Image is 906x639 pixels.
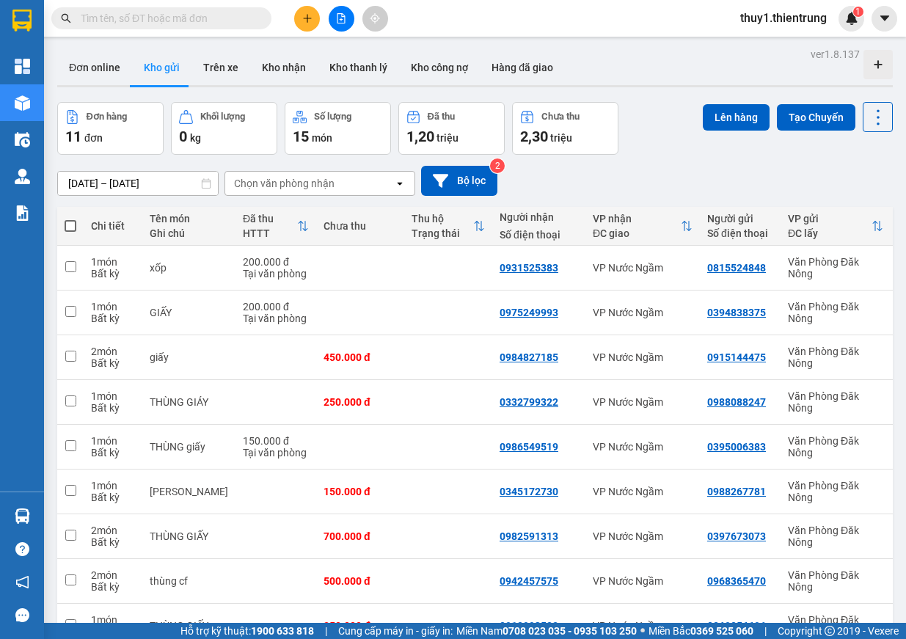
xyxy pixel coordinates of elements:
div: 0397673073 [707,530,766,542]
button: Lên hàng [703,104,770,131]
div: 1 món [91,301,135,313]
img: warehouse-icon [15,169,30,184]
span: kg [190,132,201,144]
span: thuy1.thientrung [728,9,839,27]
div: Bất kỳ [91,268,135,280]
div: Chi tiết [91,220,135,232]
div: VP Nước Ngầm [593,575,693,587]
svg: open [394,178,406,189]
div: VP Nước Ngầm [593,530,693,542]
span: caret-down [878,12,891,25]
span: search [61,13,71,23]
strong: 0369 525 060 [690,625,753,637]
div: Văn Phòng Đăk Nông [788,301,883,324]
div: HTTT [243,227,297,239]
strong: 0708 023 035 - 0935 103 250 [503,625,637,637]
div: 1 món [91,435,135,447]
div: Bất kỳ [91,536,135,548]
button: Đơn hàng11đơn [57,102,164,155]
div: Khối lượng [200,112,245,122]
div: 1 món [91,480,135,492]
span: Miền Nam [456,623,637,639]
div: 200.000 đ [243,256,309,268]
img: warehouse-icon [15,508,30,524]
div: THÙNG GIÁY [150,396,228,408]
div: 0975249993 [500,307,558,318]
button: file-add [329,6,354,32]
div: Văn Phòng Đăk Nông [788,569,883,593]
div: Thu hộ [412,213,473,224]
div: 0968365470 [707,575,766,587]
div: 0395006383 [707,441,766,453]
div: VP Nước Ngầm [593,307,693,318]
div: Bất kỳ [91,447,135,459]
div: Số điện thoại [500,229,578,241]
button: Hàng đã giao [480,50,565,85]
div: Tên món [150,213,228,224]
button: Kho gửi [132,50,191,85]
div: Bất kỳ [91,492,135,503]
div: 0912993582 [500,620,558,632]
div: Ghi chú [150,227,228,239]
div: 450.000 đ [324,351,397,363]
div: 0332799322 [500,396,558,408]
span: 1,20 [406,128,434,145]
div: giấy [150,351,228,363]
th: Toggle SortBy [235,207,316,246]
span: 1 [855,7,861,17]
div: Đã thu [428,112,455,122]
span: đơn [84,132,103,144]
div: Tại văn phòng [243,313,309,324]
div: Bất kỳ [91,581,135,593]
button: Kho công nợ [399,50,480,85]
button: Kho nhận [250,50,318,85]
div: 1 món [91,390,135,402]
div: Văn Phòng Đăk Nông [788,390,883,414]
div: VP Nước Ngầm [593,486,693,497]
img: logo-vxr [12,10,32,32]
div: Văn Phòng Đăk Nông [788,256,883,280]
div: 150.000 đ [324,486,397,497]
sup: 1 [853,7,863,17]
button: aim [362,6,388,32]
span: | [764,623,767,639]
div: 0986549519 [500,441,558,453]
div: 0869056696 [707,620,766,632]
div: THÙNG GIAYS [150,486,228,497]
div: 150.000 đ [243,435,309,447]
span: plus [302,13,313,23]
div: THÙNG GIẤY [150,620,228,632]
span: triệu [550,132,572,144]
div: Chưa thu [541,112,580,122]
button: Kho thanh lý [318,50,399,85]
span: Hỗ trợ kỹ thuật: [180,623,314,639]
img: icon-new-feature [845,12,858,25]
div: 0345172730 [500,486,558,497]
div: Người gửi [707,213,773,224]
div: VP Nước Ngầm [593,351,693,363]
img: dashboard-icon [15,59,30,74]
div: Văn Phòng Đăk Nông [788,480,883,503]
div: THÙNG giấy [150,441,228,453]
span: Miền Bắc [649,623,753,639]
div: 0982591313 [500,530,558,542]
span: message [15,608,29,622]
th: Toggle SortBy [781,207,891,246]
div: ĐC lấy [788,227,872,239]
div: Tại văn phòng [243,447,309,459]
span: 11 [65,128,81,145]
div: 2 món [91,569,135,581]
div: 0394838375 [707,307,766,318]
strong: 1900 633 818 [251,625,314,637]
button: plus [294,6,320,32]
img: warehouse-icon [15,95,30,111]
div: Chưa thu [324,220,397,232]
div: 0984827185 [500,351,558,363]
div: VP nhận [593,213,681,224]
div: Chọn văn phòng nhận [234,176,335,191]
span: ⚪️ [640,628,645,634]
span: 15 [293,128,309,145]
span: aim [370,13,380,23]
span: | [325,623,327,639]
button: Trên xe [191,50,250,85]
